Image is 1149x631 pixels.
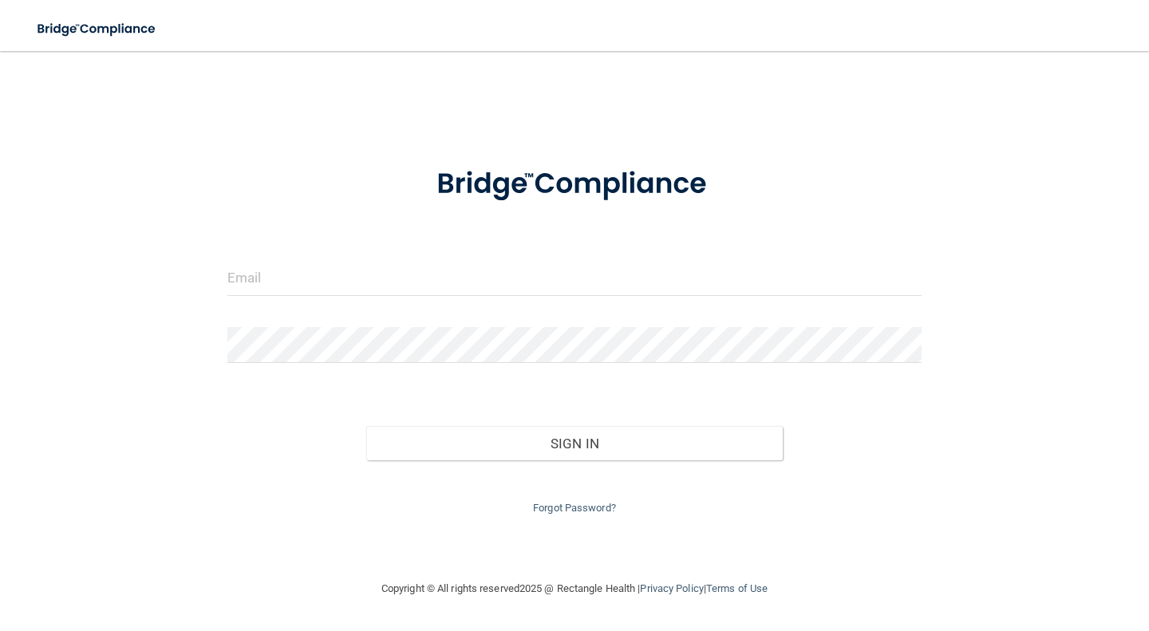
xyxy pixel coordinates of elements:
[366,426,783,461] button: Sign In
[533,502,616,514] a: Forgot Password?
[227,260,922,296] input: Email
[640,582,703,594] a: Privacy Policy
[283,563,866,614] div: Copyright © All rights reserved 2025 @ Rectangle Health | |
[24,13,171,45] img: bridge_compliance_login_screen.278c3ca4.svg
[706,582,768,594] a: Terms of Use
[407,147,742,222] img: bridge_compliance_login_screen.278c3ca4.svg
